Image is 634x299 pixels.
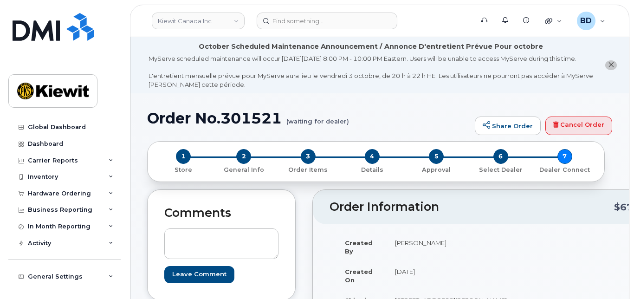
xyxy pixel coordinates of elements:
[605,60,617,70] button: close notification
[286,110,349,124] small: (waiting for dealer)
[404,164,468,174] a: 5 Approval
[164,207,278,220] h2: Comments
[340,164,404,174] a: 4 Details
[301,149,316,164] span: 3
[159,166,208,174] p: Store
[493,149,508,164] span: 6
[387,233,546,261] td: [PERSON_NAME]
[215,166,272,174] p: General Info
[472,166,529,174] p: Select Dealer
[149,54,593,89] div: MyServe scheduled maintenance will occur [DATE][DATE] 8:00 PM - 10:00 PM Eastern. Users will be u...
[280,166,336,174] p: Order Items
[387,261,546,290] td: [DATE]
[212,164,276,174] a: 2 General Info
[345,239,373,255] strong: Created By
[365,149,380,164] span: 4
[429,149,444,164] span: 5
[594,259,627,292] iframe: Messenger Launcher
[545,117,612,135] a: Cancel Order
[164,266,234,283] input: Leave Comment
[155,164,212,174] a: 1 Store
[468,164,532,174] a: 6 Select Dealer
[344,166,401,174] p: Details
[408,166,465,174] p: Approval
[330,201,614,214] h2: Order Information
[475,117,541,135] a: Share Order
[199,42,543,52] div: October Scheduled Maintenance Announcement / Annonce D'entretient Prévue Pour octobre
[276,164,340,174] a: 3 Order Items
[236,149,251,164] span: 2
[345,268,373,284] strong: Created On
[147,110,470,126] h1: Order No.301521
[176,149,191,164] span: 1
